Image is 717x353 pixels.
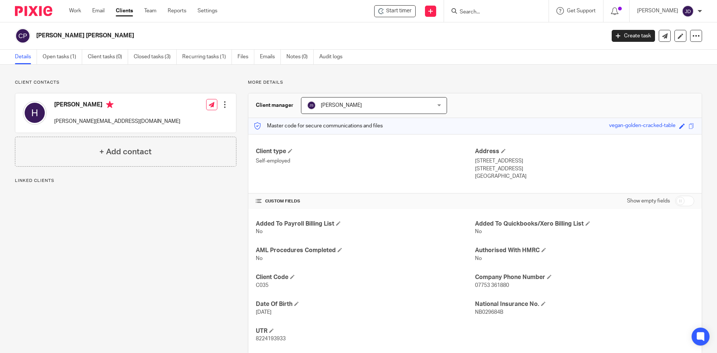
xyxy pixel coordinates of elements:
[286,50,314,64] a: Notes (0)
[198,7,217,15] a: Settings
[682,5,694,17] img: svg%3E
[256,102,294,109] h3: Client manager
[475,165,694,173] p: [STREET_ADDRESS]
[475,220,694,228] h4: Added To Quickbooks/Xero Billing List
[54,101,180,110] h4: [PERSON_NAME]
[168,7,186,15] a: Reports
[475,247,694,254] h4: Authorised With HMRC
[15,6,52,16] img: Pixie
[307,101,316,110] img: svg%3E
[475,256,482,261] span: No
[116,7,133,15] a: Clients
[254,122,383,130] p: Master code for secure communications and files
[256,283,269,288] span: C035
[256,148,475,155] h4: Client type
[15,80,236,86] p: Client contacts
[256,310,271,315] span: [DATE]
[475,173,694,180] p: [GEOGRAPHIC_DATA]
[475,300,694,308] h4: National Insurance No.
[88,50,128,64] a: Client tasks (0)
[36,32,488,40] h2: [PERSON_NAME] [PERSON_NAME]
[256,300,475,308] h4: Date Of Birth
[256,256,263,261] span: No
[256,198,475,204] h4: CUSTOM FIELDS
[23,101,47,125] img: svg%3E
[475,229,482,234] span: No
[256,273,475,281] h4: Client Code
[248,80,702,86] p: More details
[15,178,236,184] p: Linked clients
[321,103,362,108] span: [PERSON_NAME]
[238,50,254,64] a: Files
[475,148,694,155] h4: Address
[144,7,156,15] a: Team
[319,50,348,64] a: Audit logs
[475,310,503,315] span: NB029684B
[69,7,81,15] a: Work
[106,101,114,108] i: Primary
[475,157,694,165] p: [STREET_ADDRESS]
[256,327,475,335] h4: UTR
[182,50,232,64] a: Recurring tasks (1)
[459,9,526,16] input: Search
[256,229,263,234] span: No
[612,30,655,42] a: Create task
[92,7,105,15] a: Email
[99,146,152,158] h4: + Add contact
[54,118,180,125] p: [PERSON_NAME][EMAIL_ADDRESS][DOMAIN_NAME]
[256,157,475,165] p: Self-employed
[15,28,31,44] img: svg%3E
[637,7,678,15] p: [PERSON_NAME]
[374,5,416,17] div: Candelet Barker, Helene Patritia
[134,50,177,64] a: Closed tasks (3)
[627,197,670,205] label: Show empty fields
[256,336,286,341] span: 8224193933
[475,273,694,281] h4: Company Phone Number
[43,50,82,64] a: Open tasks (1)
[256,247,475,254] h4: AML Procedures Completed
[475,283,509,288] span: 07753 361880
[567,8,596,13] span: Get Support
[609,122,676,130] div: vegan-golden-cracked-table
[386,7,412,15] span: Start timer
[15,50,37,64] a: Details
[256,220,475,228] h4: Added To Payroll Billing List
[260,50,281,64] a: Emails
